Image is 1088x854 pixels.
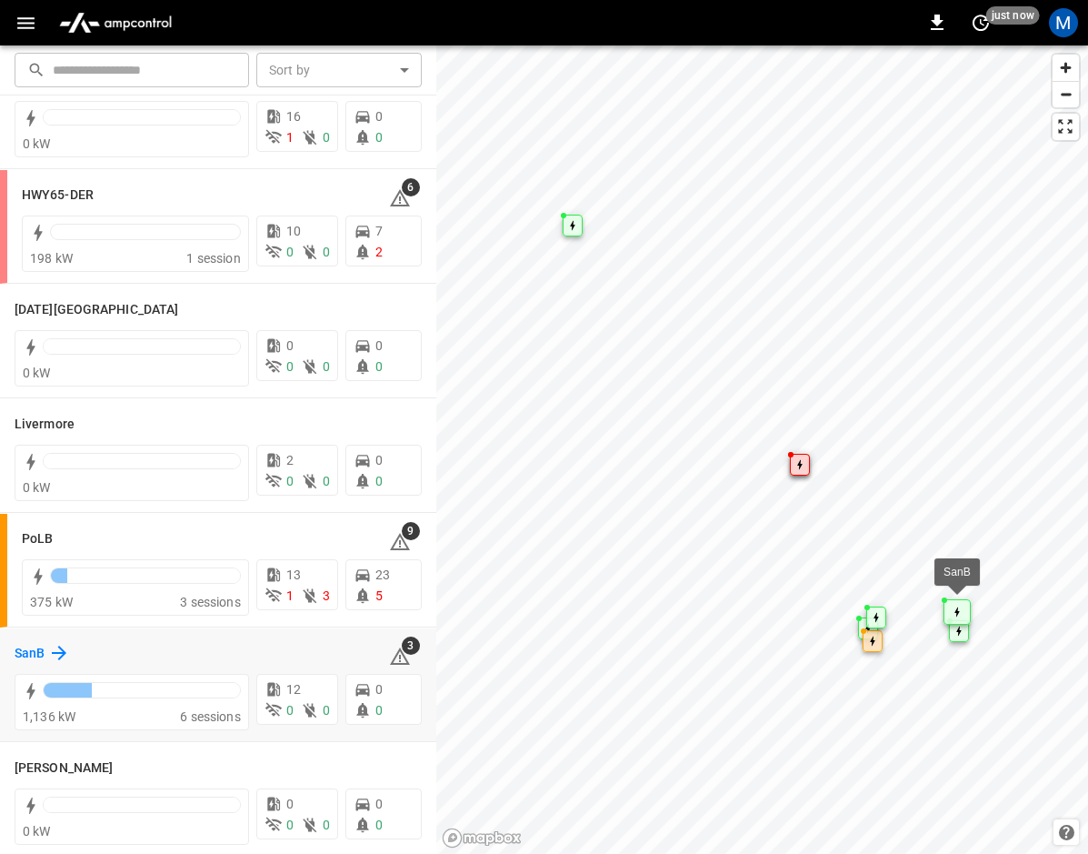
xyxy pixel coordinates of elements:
[15,300,178,320] h6: Karma Center
[943,599,971,625] div: Map marker
[22,529,53,549] h6: PoLB
[30,595,73,609] span: 375 kW
[286,588,294,603] span: 1
[323,130,330,145] span: 0
[375,245,383,259] span: 2
[949,620,969,642] div: Map marker
[966,8,995,37] button: set refresh interval
[180,709,241,724] span: 6 sessions
[15,759,113,779] h6: Vernon
[286,797,294,811] span: 0
[375,109,383,124] span: 0
[402,522,420,540] span: 9
[375,588,383,603] span: 5
[52,5,179,40] img: ampcontrol.io logo
[23,136,51,151] span: 0 kW
[15,415,75,435] h6: Livermore
[23,824,51,839] span: 0 kW
[286,130,294,145] span: 1
[1053,81,1079,107] button: Zoom out
[286,568,301,582] span: 13
[442,828,522,849] a: Mapbox homepage
[375,797,383,811] span: 0
[323,818,330,832] span: 0
[790,454,810,476] div: Map marker
[286,682,301,697] span: 12
[436,45,1088,854] canvas: Map
[180,595,241,609] span: 3 sessions
[286,338,294,353] span: 0
[323,588,330,603] span: 3
[286,359,294,374] span: 0
[863,630,883,652] div: Map marker
[286,224,301,238] span: 10
[563,215,583,236] div: Map marker
[23,709,75,724] span: 1,136 kW
[375,818,383,832] span: 0
[1053,82,1079,107] span: Zoom out
[375,359,383,374] span: 0
[943,563,971,581] div: SanB
[402,178,420,196] span: 6
[375,453,383,467] span: 0
[23,366,51,380] span: 0 kW
[323,474,330,488] span: 0
[286,245,294,259] span: 0
[375,682,383,697] span: 0
[1053,55,1079,81] button: Zoom in
[323,359,330,374] span: 0
[286,109,301,124] span: 16
[375,338,383,353] span: 0
[323,703,330,718] span: 0
[402,637,420,655] span: 3
[858,618,878,639] div: Map marker
[986,6,1040,25] span: just now
[22,186,94,206] h6: HWY65-DER
[375,568,390,582] span: 23
[1049,8,1078,37] div: profile-icon
[375,474,383,488] span: 0
[186,251,240,266] span: 1 session
[323,245,330,259] span: 0
[286,703,294,718] span: 0
[15,644,45,664] h6: SanB
[30,251,73,266] span: 198 kW
[375,130,383,145] span: 0
[286,818,294,832] span: 0
[375,224,383,238] span: 7
[286,474,294,488] span: 0
[375,703,383,718] span: 0
[23,480,51,495] span: 0 kW
[286,453,294,467] span: 2
[866,607,886,628] div: Map marker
